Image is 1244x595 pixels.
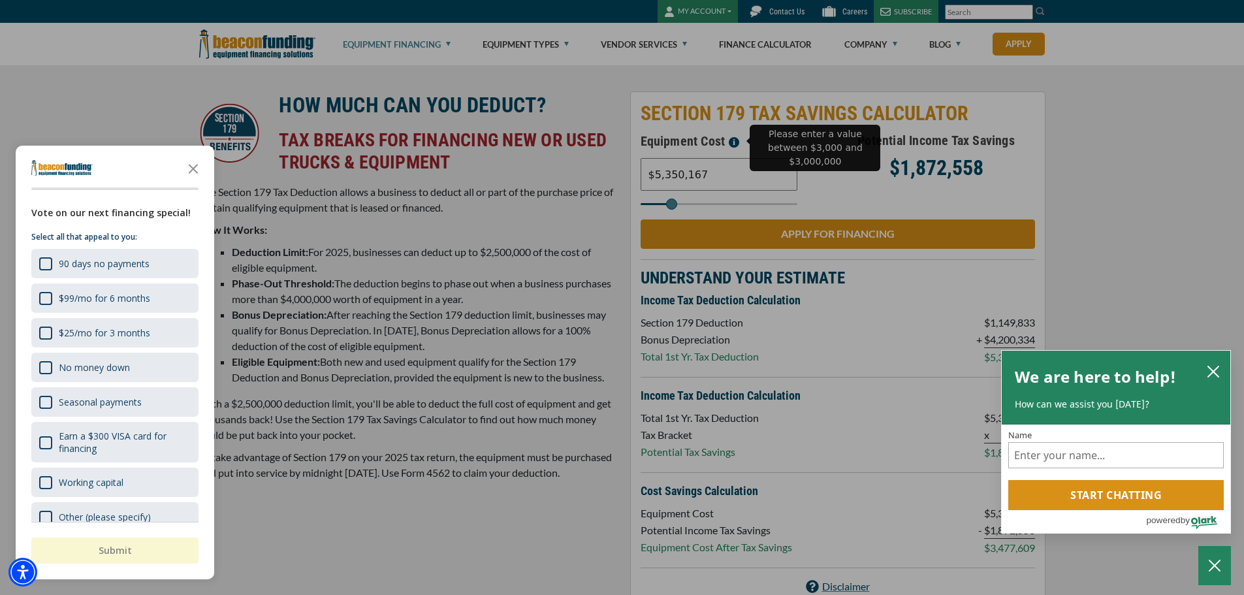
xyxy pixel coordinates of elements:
div: Earn a $300 VISA card for financing [59,430,191,455]
div: Seasonal payments [59,396,142,408]
div: $99/mo for 6 months [59,292,150,304]
label: Name [1008,431,1224,440]
div: Vote on our next financing special! [31,206,199,220]
p: Select all that appeal to you: [31,231,199,244]
div: 90 days no payments [31,249,199,278]
div: Working capital [59,476,123,489]
div: Other (please specify) [59,511,151,523]
div: Other (please specify) [31,502,199,532]
span: powered [1146,512,1180,528]
div: Seasonal payments [31,387,199,417]
div: $99/mo for 6 months [31,283,199,313]
img: Company logo [31,160,93,176]
div: Earn a $300 VISA card for financing [31,422,199,462]
div: Working capital [31,468,199,497]
div: Survey [16,146,214,579]
h2: We are here to help! [1015,364,1176,390]
div: No money down [59,361,130,374]
div: $25/mo for 3 months [59,327,150,339]
input: Name [1008,442,1224,468]
p: How can we assist you [DATE]? [1015,398,1217,411]
div: olark chatbox [1001,350,1231,534]
div: Accessibility Menu [8,558,37,587]
div: 90 days no payments [59,257,150,270]
button: Submit [31,538,199,564]
button: Close the survey [180,155,206,181]
span: by [1181,512,1190,528]
div: No money down [31,353,199,382]
button: Start chatting [1008,480,1224,510]
button: close chatbox [1203,362,1224,380]
div: $25/mo for 3 months [31,318,199,347]
a: Powered by Olark [1146,511,1230,533]
button: Close Chatbox [1198,546,1231,585]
